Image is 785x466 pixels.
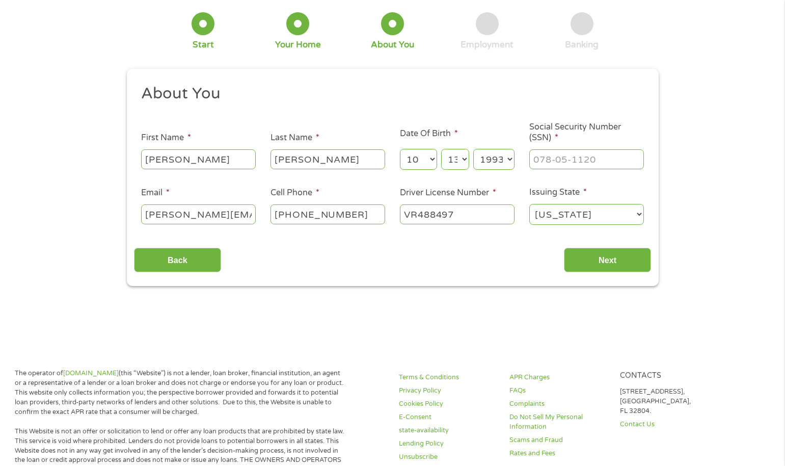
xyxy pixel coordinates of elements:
a: state-availability [399,426,497,435]
input: John [141,149,256,169]
a: FAQs [509,386,608,396]
a: Unsubscribe [399,452,497,462]
label: Date Of Birth [400,128,458,139]
div: Start [193,39,214,50]
a: Rates and Fees [509,449,608,458]
input: Back [134,248,221,273]
label: Driver License Number [400,188,496,198]
a: Lending Policy [399,439,497,449]
label: Email [141,188,170,198]
input: 078-05-1120 [529,149,644,169]
label: Issuing State [529,187,587,198]
a: Cookies Policy [399,399,497,409]
div: Employment [461,39,513,50]
a: Contact Us [620,420,718,429]
a: APR Charges [509,373,608,382]
a: Do Not Sell My Personal Information [509,412,608,432]
p: The operator of (this “Website”) is not a lender, loan broker, financial institution, an agent or... [15,369,347,417]
label: Cell Phone [270,188,319,198]
input: john@gmail.com [141,204,256,224]
label: First Name [141,133,191,143]
div: Banking [565,39,599,50]
a: E-Consent [399,412,497,422]
input: Next [564,248,651,273]
input: Smith [270,149,385,169]
a: Scams and Fraud [509,435,608,445]
a: Complaints [509,399,608,409]
input: (541) 754-3010 [270,204,385,224]
p: [STREET_ADDRESS], [GEOGRAPHIC_DATA], FL 32804. [620,387,718,416]
div: About You [371,39,414,50]
label: Social Security Number (SSN) [529,122,644,143]
h2: About You [141,84,636,104]
a: Terms & Conditions [399,373,497,382]
div: Your Home [275,39,321,50]
a: Privacy Policy [399,386,497,396]
a: [DOMAIN_NAME] [63,369,119,377]
h4: Contacts [620,371,718,381]
label: Last Name [270,133,319,143]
